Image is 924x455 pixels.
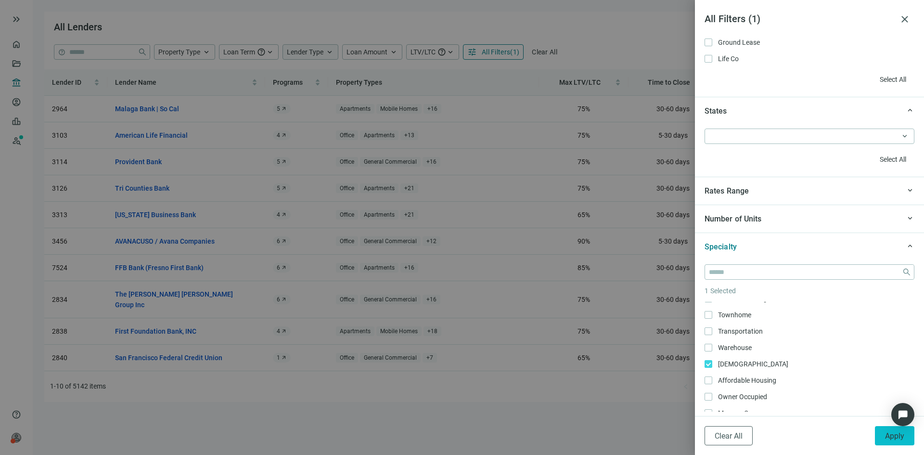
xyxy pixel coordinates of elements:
[875,426,914,445] button: Apply
[705,106,727,116] span: States
[891,403,914,426] div: Open Intercom Messenger
[705,214,762,223] span: Number of Units
[712,342,756,353] span: Warehouse
[712,53,743,64] span: Life Co
[715,431,743,441] span: Clear All
[705,426,753,445] button: Clear All
[880,76,906,83] span: Select All
[695,177,924,205] div: keyboard_arrow_upRates Range
[712,375,780,386] span: Affordable Housing
[695,205,924,233] div: keyboard_arrow_upNumber of Units
[880,156,906,163] span: Select All
[872,152,914,167] button: Select All
[885,431,904,441] span: Apply
[712,37,764,48] span: Ground Lease
[705,242,737,251] span: Specialty
[899,13,911,25] span: close
[712,359,792,369] span: [DEMOGRAPHIC_DATA]
[705,186,749,195] span: Rates Range
[695,233,924,260] div: keyboard_arrow_upSpecialty
[695,97,924,125] div: keyboard_arrow_upStates
[705,286,914,296] article: 1 Selected
[705,12,895,26] article: All Filters ( 1 )
[712,391,771,402] span: Owner Occupied
[872,72,914,87] button: Select All
[712,310,755,320] span: Townhome
[712,326,767,337] span: Transportation
[712,408,762,418] span: Memory Care
[895,10,914,29] button: close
